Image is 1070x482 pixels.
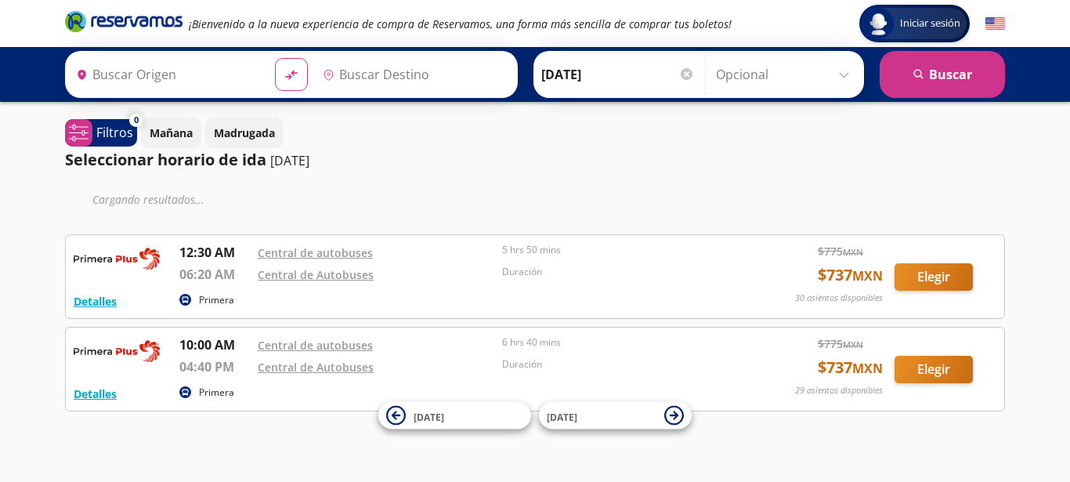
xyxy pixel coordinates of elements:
span: [DATE] [414,410,444,423]
p: Mañana [150,125,193,141]
button: Detalles [74,293,117,310]
span: Iniciar sesión [894,16,967,31]
p: Madrugada [214,125,275,141]
p: Duración [502,357,739,371]
em: Cargando resultados ... [92,192,204,207]
p: Primera [199,293,234,307]
span: 0 [134,114,139,127]
p: 5 hrs 50 mins [502,243,739,257]
p: 04:40 PM [179,357,250,376]
p: Duración [502,265,739,279]
button: Madrugada [205,118,284,148]
p: Filtros [96,123,133,142]
small: MXN [843,246,863,258]
p: 12:30 AM [179,243,250,262]
small: MXN [852,267,883,284]
button: 0Filtros [65,119,137,147]
button: [DATE] [378,402,531,429]
a: Central de Autobuses [258,267,374,282]
img: RESERVAMOS [74,335,160,367]
input: Opcional [716,55,856,94]
p: 30 asientos disponibles [795,292,883,305]
button: Mañana [141,118,201,148]
p: 29 asientos disponibles [795,384,883,397]
small: MXN [843,339,863,350]
span: $ 775 [818,335,863,352]
span: $ 775 [818,243,863,259]
button: [DATE] [539,402,692,429]
input: Elegir Fecha [541,55,695,94]
span: $ 737 [818,356,883,379]
button: English [985,14,1005,34]
img: RESERVAMOS [74,243,160,274]
p: Primera [199,386,234,400]
span: [DATE] [547,410,577,423]
input: Buscar Origen [70,55,262,94]
button: Buscar [880,51,1005,98]
input: Buscar Destino [316,55,509,94]
p: 6 hrs 40 mins [502,335,739,350]
a: Central de Autobuses [258,360,374,375]
em: ¡Bienvenido a la nueva experiencia de compra de Reservamos, una forma más sencilla de comprar tus... [189,16,732,31]
button: Elegir [895,356,973,383]
a: Central de autobuses [258,245,373,260]
button: Detalles [74,386,117,402]
span: $ 737 [818,263,883,287]
p: [DATE] [270,151,309,170]
small: MXN [852,360,883,377]
p: 10:00 AM [179,335,250,354]
p: 06:20 AM [179,265,250,284]
a: Brand Logo [65,9,183,38]
p: Seleccionar horario de ida [65,148,266,172]
a: Central de autobuses [258,338,373,353]
i: Brand Logo [65,9,183,33]
button: Elegir [895,263,973,291]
